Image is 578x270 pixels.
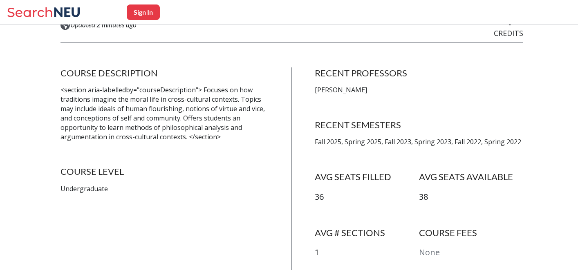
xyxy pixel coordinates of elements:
p: 38 [419,191,523,203]
h4: COURSE FEES [419,227,523,239]
h4: AVG SEATS AVAILABLE [419,171,523,183]
p: 1 [315,247,419,259]
p: [PERSON_NAME] [315,85,523,95]
h4: AVG SEATS FILLED [315,171,419,183]
h4: RECENT PROFESSORS [315,67,523,79]
h4: COURSE LEVEL [60,166,269,177]
p: Undergraduate [60,184,269,194]
p: None [419,247,523,259]
h4: RECENT SEMESTERS [315,119,523,131]
p: <section aria-labelledby="courseDescription"> Focuses on how traditions imagine the moral life in... [60,85,269,141]
p: Fall 2025, Spring 2025, Fall 2023, Spring 2023, Fall 2022, Spring 2022 [315,137,523,147]
h4: COURSE DESCRIPTION [60,67,269,79]
p: 36 [315,191,419,203]
span: CREDITS [494,28,523,38]
button: Sign In [127,4,160,20]
h4: AVG # SECTIONS [315,227,419,239]
span: Updated 2 minutes ago [70,20,137,29]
